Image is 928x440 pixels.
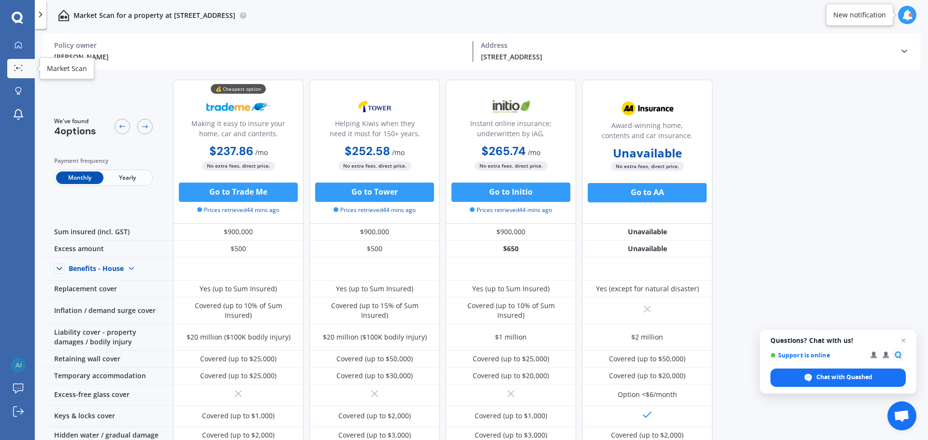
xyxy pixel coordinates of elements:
b: $265.74 [481,143,526,158]
div: $650 [446,241,576,257]
div: $900,000 [173,224,304,241]
div: Benefits - House [69,264,124,273]
div: Inflation / demand surge cover [43,298,173,324]
b: $237.86 [209,143,253,158]
img: Benefit content down [124,261,139,276]
div: Yes (except for natural disaster) [596,284,699,294]
span: No extra fees, direct price. [611,162,684,171]
div: $20 million ($100K bodily injury) [323,332,427,342]
span: Prices retrieved 44 mins ago [333,206,416,214]
div: Covered (up to $50,000) [609,354,685,364]
div: $500 [309,241,440,257]
div: Market Scan [47,64,87,73]
span: 4 options [54,125,96,137]
div: Covered (up to 10% of Sum Insured) [453,301,569,320]
span: No extra fees, direct price. [338,161,411,170]
div: Excess-free glass cover [43,384,173,406]
img: Trademe.webp [206,95,270,119]
span: No extra fees, direct price. [202,161,275,170]
span: Prices retrieved 44 mins ago [197,206,279,214]
span: / mo [528,148,540,157]
div: Keys & locks cover [43,406,173,427]
div: 💰 Cheapest option [211,84,266,94]
div: Covered (up to $2,000) [338,411,411,421]
span: / mo [392,148,405,157]
img: Tower.webp [343,95,406,119]
div: Covered (up to $20,000) [473,371,549,381]
p: Market Scan for a property at [STREET_ADDRESS] [73,11,235,20]
div: Covered (up to $25,000) [473,354,549,364]
div: Making it easy to insure your home, car and contents. [181,118,295,142]
div: Unavailable [582,224,712,241]
div: Covered (up to $2,000) [611,430,683,440]
div: Temporary accommodation [43,368,173,384]
div: $1 million [495,332,527,342]
button: Go to Tower [315,183,434,202]
div: Award-winning home, contents and car insurance. [590,120,704,144]
a: Open chat [887,401,916,430]
div: [STREET_ADDRESS] [481,52,892,62]
span: Yearly [103,171,151,184]
div: Instant online insurance; underwritten by IAG. [454,118,568,142]
img: c3ddffa1d4ceeed58340b3f8e3e62f3f [11,358,26,372]
img: Initio.webp [479,95,543,119]
span: Monthly [56,171,103,184]
div: Covered (up to $3,000) [475,430,547,440]
b: Unavailable [613,148,682,158]
div: Covered (up to $20,000) [609,371,685,381]
button: Go to Trade Me [179,183,298,202]
div: $900,000 [446,224,576,241]
div: Unavailable [582,241,712,257]
div: Liability cover - property damages / bodily injury [43,324,173,351]
div: Payment frequency [54,156,153,166]
div: Covered (up to $3,000) [338,430,411,440]
div: Sum insured (incl. GST) [43,224,173,241]
div: $500 [173,241,304,257]
span: Chat with Quashed [770,369,906,387]
div: Helping Kiwis when they need it most for 150+ years. [318,118,432,142]
div: New notification [833,10,886,20]
div: $900,000 [309,224,440,241]
span: Support is online [770,352,864,359]
div: Yes (up to Sum Insured) [336,284,413,294]
div: Covered (up to $50,000) [336,354,413,364]
div: $20 million ($100K bodily injury) [187,332,290,342]
div: Covered (up to 15% of Sum Insured) [317,301,433,320]
span: Prices retrieved 44 mins ago [470,206,552,214]
div: Covered (up to $1,000) [475,411,547,421]
button: Go to Initio [451,183,570,202]
div: Covered (up to 10% of Sum Insured) [180,301,296,320]
div: [PERSON_NAME] [54,52,465,62]
div: Replacement cover [43,281,173,298]
button: Go to AA [588,183,707,202]
div: Excess amount [43,241,173,257]
b: $252.58 [345,143,390,158]
img: AA.webp [615,97,679,121]
img: home-and-contents.b802091223b8502ef2dd.svg [58,10,70,21]
div: Covered (up to $25,000) [200,371,276,381]
div: Policy owner [54,41,465,50]
span: / mo [255,148,268,157]
div: Covered (up to $30,000) [336,371,413,381]
div: Address [481,41,892,50]
div: Covered (up to $2,000) [202,430,275,440]
span: Questions? Chat with us! [770,337,906,344]
span: Chat with Quashed [816,373,872,382]
span: No extra fees, direct price. [475,161,548,170]
div: Retaining wall cover [43,351,173,368]
div: Yes (up to Sum Insured) [200,284,277,294]
div: Yes (up to Sum Insured) [472,284,550,294]
div: Option <$6/month [618,390,677,399]
div: Covered (up to $1,000) [202,411,275,421]
div: $2 million [631,332,663,342]
div: Covered (up to $25,000) [200,354,276,364]
span: We've found [54,117,96,126]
